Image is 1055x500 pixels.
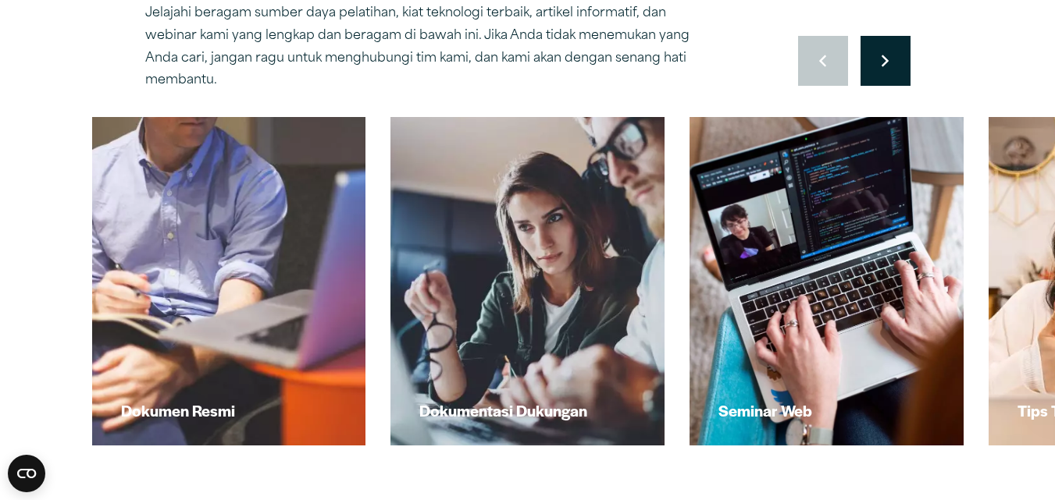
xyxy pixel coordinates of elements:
font: Dokumen Resmi [121,399,235,421]
a: Seminar Web [690,117,964,445]
font: Seminar Web [718,399,812,421]
svg: Chevron yang menunjuk ke kanan [882,55,889,67]
font: Jelajahi beragam sumber daya pelatihan, kiat teknologi terbaik, artikel informatif, dan webinar k... [145,7,690,87]
font: Dokumentasi Dukungan [419,399,587,421]
button: Buka widget CMP [8,455,45,492]
a: Dokumen Resmi [92,117,366,445]
img: Tanya Jawab Umum [390,117,665,445]
button: Pindah ke slide berikutnya [861,36,911,86]
a: Dokumentasi Dukungan [390,117,665,445]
